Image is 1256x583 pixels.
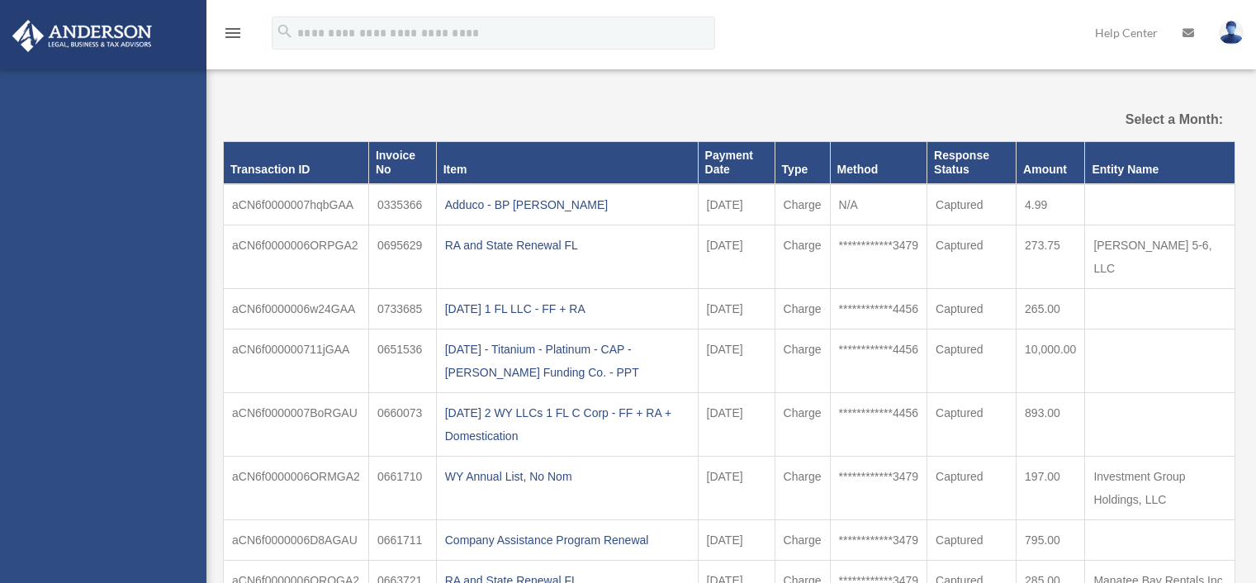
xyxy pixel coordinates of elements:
[223,29,243,43] a: menu
[927,225,1017,288] td: Captured
[7,20,157,52] img: Anderson Advisors Platinum Portal
[445,193,690,216] div: Adduco - BP [PERSON_NAME]
[368,184,436,225] td: 0335366
[445,297,690,320] div: [DATE] 1 FL LLC - FF + RA
[1079,108,1223,131] label: Select a Month:
[1017,329,1085,392] td: 10,000.00
[698,456,775,519] td: [DATE]
[1085,456,1235,519] td: Investment Group Holdings, LLC
[445,234,690,257] div: RA and State Renewal FL
[1017,456,1085,519] td: 197.00
[698,392,775,456] td: [DATE]
[224,519,369,560] td: aCN6f0000006D8AGAU
[927,392,1017,456] td: Captured
[927,184,1017,225] td: Captured
[775,288,830,329] td: Charge
[224,184,369,225] td: aCN6f0000007hqbGAA
[368,392,436,456] td: 0660073
[368,288,436,329] td: 0733685
[224,225,369,288] td: aCN6f0000006ORPGA2
[1017,392,1085,456] td: 893.00
[698,329,775,392] td: [DATE]
[224,142,369,184] th: Transaction ID
[698,142,775,184] th: Payment Date
[445,401,690,448] div: [DATE] 2 WY LLCs 1 FL C Corp - FF + RA + Domestication
[368,225,436,288] td: 0695629
[1219,21,1244,45] img: User Pic
[775,142,830,184] th: Type
[224,329,369,392] td: aCN6f000000711jGAA
[445,338,690,384] div: [DATE] - Titanium - Platinum - CAP - [PERSON_NAME] Funding Co. - PPT
[830,184,927,225] td: N/A
[223,23,243,43] i: menu
[830,142,927,184] th: Method
[436,142,698,184] th: Item
[445,465,690,488] div: WY Annual List, No Nom
[775,456,830,519] td: Charge
[1017,288,1085,329] td: 265.00
[775,329,830,392] td: Charge
[1017,519,1085,560] td: 795.00
[1017,142,1085,184] th: Amount
[1085,225,1235,288] td: [PERSON_NAME] 5-6, LLC
[276,22,294,40] i: search
[775,184,830,225] td: Charge
[1085,142,1235,184] th: Entity Name
[368,519,436,560] td: 0661711
[775,225,830,288] td: Charge
[224,456,369,519] td: aCN6f0000006ORMGA2
[698,519,775,560] td: [DATE]
[927,329,1017,392] td: Captured
[698,225,775,288] td: [DATE]
[775,392,830,456] td: Charge
[698,184,775,225] td: [DATE]
[1017,225,1085,288] td: 273.75
[927,456,1017,519] td: Captured
[927,142,1017,184] th: Response Status
[927,519,1017,560] td: Captured
[1017,184,1085,225] td: 4.99
[927,288,1017,329] td: Captured
[775,519,830,560] td: Charge
[368,142,436,184] th: Invoice No
[368,456,436,519] td: 0661710
[224,392,369,456] td: aCN6f0000007BoRGAU
[224,288,369,329] td: aCN6f0000006w24GAA
[368,329,436,392] td: 0651536
[445,528,690,552] div: Company Assistance Program Renewal
[698,288,775,329] td: [DATE]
